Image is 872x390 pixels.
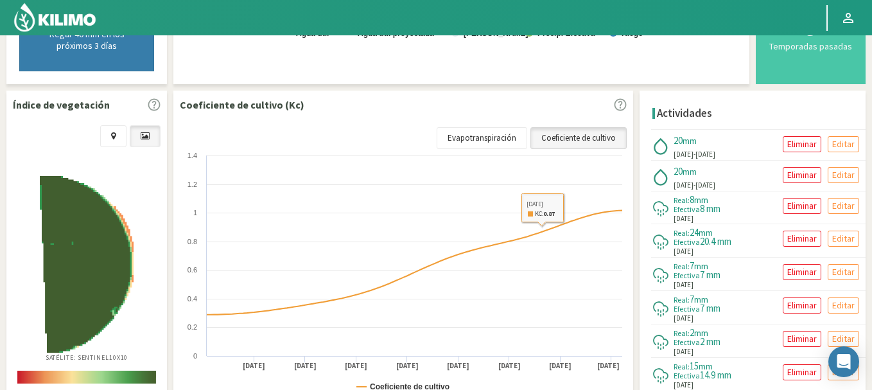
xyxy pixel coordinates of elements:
span: [DATE] [674,313,693,324]
p: Eliminar [787,332,817,346]
button: Editar [828,198,859,214]
text: [DATE] [396,361,419,371]
p: Editar [832,199,855,213]
span: Efectiva [674,337,700,347]
span: 20 [674,165,683,177]
p: Satélite: Sentinel [46,353,128,362]
span: mm [694,294,708,305]
button: Eliminar [783,331,821,347]
p: Eliminar [787,365,817,380]
text: 0 [193,352,197,360]
p: Eliminar [787,168,817,182]
span: Efectiva [674,304,700,314]
span: 24 [690,226,699,238]
text: [DATE] [243,361,265,371]
text: [DATE] [498,361,521,371]
h4: Actividades [657,107,712,120]
img: 9fbe8e76-789a-4902-be02-51fb6ff6c096_-_sentinel_-_2025-09-12.png [40,176,134,353]
span: Efectiva [674,204,700,214]
text: 0.4 [187,295,197,303]
text: 1 [193,209,197,217]
span: 7 mm [700,302,720,314]
span: 20.4 mm [700,235,731,247]
span: [DATE] [695,150,715,159]
button: Eliminar [783,167,821,183]
span: Real: [674,228,690,238]
span: Real: [674,195,690,205]
span: [DATE] [674,149,693,160]
span: mm [683,166,697,177]
p: Regar 40 mm en los próximos 3 días [33,28,141,51]
text: 1.4 [187,152,197,159]
p: Editar [832,137,855,152]
span: [DATE] [674,346,693,357]
text: 1.2 [187,181,197,188]
span: Efectiva [674,270,700,280]
button: Editar [828,264,859,280]
span: mm [699,227,713,238]
span: Real: [674,362,690,371]
span: 10X10 [109,353,128,362]
div: Open Intercom Messenger [828,346,859,377]
p: Editar [832,298,855,313]
span: 8 [690,193,694,206]
p: Coeficiente de cultivo (Kc) [180,97,304,112]
p: Eliminar [787,137,817,152]
button: Editar [828,167,859,183]
span: mm [699,360,713,372]
a: Coeficiente de cultivo [530,127,627,149]
text: [DATE] [549,361,571,371]
button: Eliminar [783,198,821,214]
button: Editar [828,297,859,314]
span: [DATE] [674,180,693,191]
span: 7 mm [700,269,720,281]
button: Eliminar [783,297,821,314]
span: Real: [674,328,690,338]
button: Editar [828,231,859,247]
span: Efectiva [674,371,700,380]
p: Editar [832,265,855,279]
text: [DATE] [447,361,469,371]
div: Temporadas pasadas [766,42,855,51]
span: 20 [674,134,683,146]
text: [DATE] [597,361,620,371]
span: 2 [690,326,694,339]
a: Evapotranspiración [437,127,527,149]
span: 2 mm [700,335,720,348]
button: Eliminar [783,231,821,247]
p: Editar [832,332,855,346]
span: Real: [674,261,690,271]
button: Editar [828,331,859,347]
p: Editar [832,168,855,182]
button: Editar [828,364,859,380]
button: Eliminar [783,136,821,152]
text: [DATE] [294,361,317,371]
span: mm [694,194,708,206]
text: [DATE] [345,361,367,371]
span: 7 [690,260,694,272]
span: 8 mm [700,202,720,215]
p: Eliminar [787,298,817,313]
img: Kilimo [13,2,97,33]
span: - [693,181,695,190]
p: Eliminar [787,199,817,213]
button: Eliminar [783,364,821,380]
button: Editar [828,136,859,152]
text: 0.2 [187,323,197,331]
p: Eliminar [787,265,817,279]
p: Índice de vegetación [13,97,110,112]
span: 7 [690,293,694,305]
span: [DATE] [674,246,693,257]
img: scale [17,371,156,384]
span: mm [683,135,697,146]
span: [DATE] [674,279,693,290]
text: 0.8 [187,238,197,245]
span: mm [694,327,708,339]
span: mm [694,260,708,272]
span: Real: [674,295,690,305]
p: Eliminar [787,231,817,246]
button: Eliminar [783,264,821,280]
text: 0.6 [187,266,197,274]
span: - [693,150,695,159]
span: Efectiva [674,237,700,247]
